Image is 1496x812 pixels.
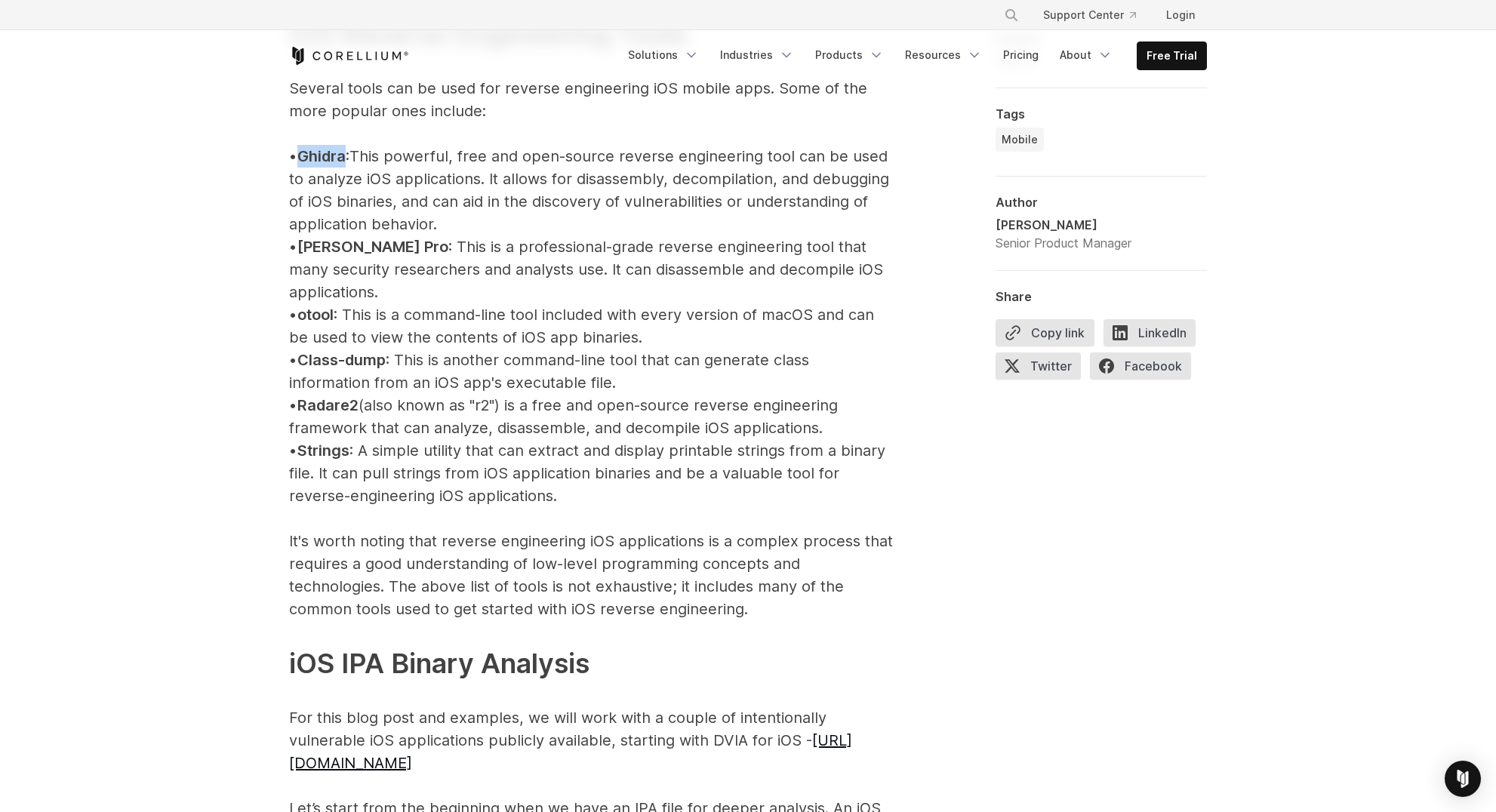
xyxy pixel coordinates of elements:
[297,306,334,324] span: otool
[297,441,349,460] span: Strings
[297,238,448,256] span: [PERSON_NAME] Pro
[297,351,386,369] span: Class-dump
[619,42,708,69] a: Solutions
[1051,42,1122,69] a: About
[996,195,1207,210] div: Author
[1090,352,1200,386] a: Facebook
[289,647,589,680] span: iOS IPA Binary Analysis
[1104,319,1196,346] span: LinkedIn
[996,352,1090,386] a: Twitter
[619,42,1207,70] div: Navigation Menu
[996,216,1131,234] div: [PERSON_NAME]
[996,106,1207,121] div: Tags
[806,42,893,69] a: Products
[1154,2,1207,29] a: Login
[896,42,991,69] a: Resources
[289,47,409,65] a: Corellium Home
[1031,2,1148,29] a: Support Center
[297,147,346,165] span: Ghidra
[986,2,1207,29] div: Navigation Menu
[1104,319,1205,352] a: LinkedIn
[1445,761,1481,797] div: Open Intercom Messenger
[346,147,349,165] span: :
[996,319,1094,346] button: Copy link
[994,42,1048,69] a: Pricing
[996,289,1207,304] div: Share
[996,352,1081,380] span: Twitter
[998,2,1025,29] button: Search
[996,234,1131,252] div: Senior Product Manager
[1090,352,1191,380] span: Facebook
[996,128,1044,152] a: Mobile
[711,42,803,69] a: Industries
[1002,132,1038,147] span: Mobile
[297,396,359,414] span: Radare2
[1137,42,1206,69] a: Free Trial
